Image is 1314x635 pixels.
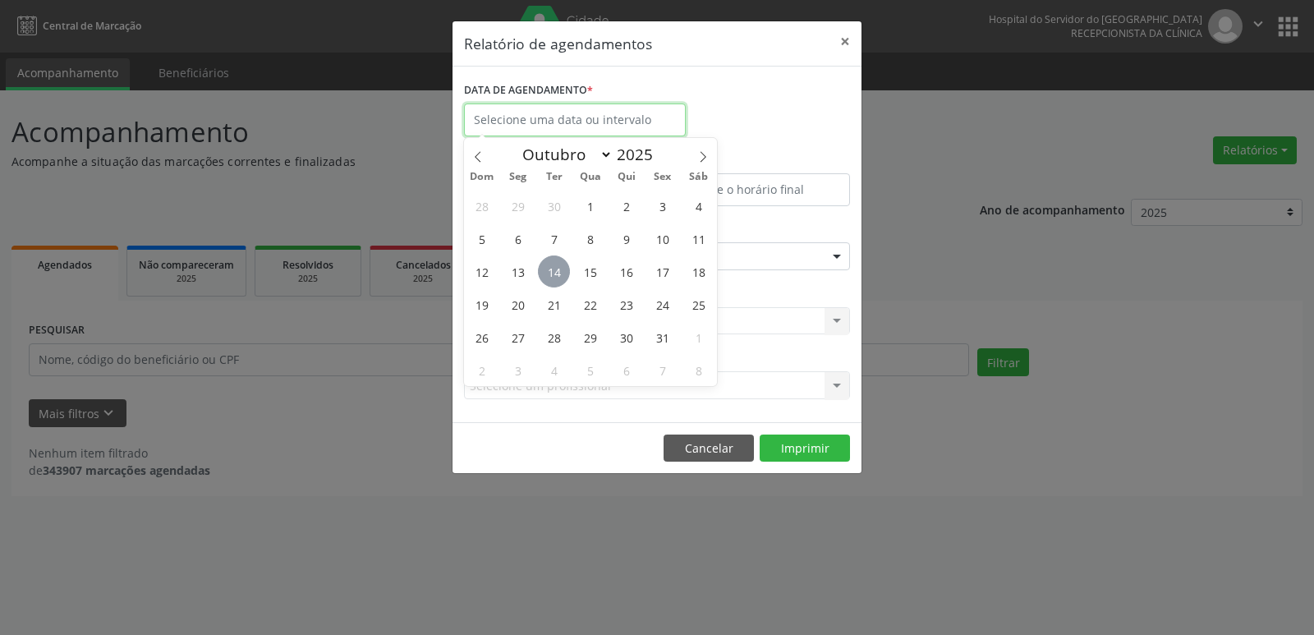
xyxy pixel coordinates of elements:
[646,321,678,353] span: Outubro 31, 2025
[682,321,714,353] span: Novembro 1, 2025
[466,321,498,353] span: Outubro 26, 2025
[610,190,642,222] span: Outubro 2, 2025
[682,255,714,288] span: Outubro 18, 2025
[682,190,714,222] span: Outubro 4, 2025
[661,173,850,206] input: Selecione o horário final
[502,255,534,288] span: Outubro 13, 2025
[574,288,606,320] span: Outubro 22, 2025
[610,321,642,353] span: Outubro 30, 2025
[681,172,717,182] span: Sáb
[646,288,678,320] span: Outubro 24, 2025
[610,354,642,386] span: Novembro 6, 2025
[661,148,850,173] label: ATÉ
[574,190,606,222] span: Outubro 1, 2025
[613,144,667,165] input: Year
[536,172,572,182] span: Ter
[514,143,613,166] select: Month
[464,78,593,104] label: DATA DE AGENDAMENTO
[829,21,861,62] button: Close
[682,223,714,255] span: Outubro 11, 2025
[682,354,714,386] span: Novembro 8, 2025
[574,255,606,288] span: Outubro 15, 2025
[466,223,498,255] span: Outubro 5, 2025
[760,435,850,462] button: Imprimir
[466,354,498,386] span: Novembro 2, 2025
[682,288,714,320] span: Outubro 25, 2025
[502,354,534,386] span: Novembro 3, 2025
[646,223,678,255] span: Outubro 10, 2025
[610,223,642,255] span: Outubro 9, 2025
[500,172,536,182] span: Seg
[466,255,498,288] span: Outubro 12, 2025
[464,172,500,182] span: Dom
[664,435,754,462] button: Cancelar
[466,190,498,222] span: Setembro 28, 2025
[572,172,609,182] span: Qua
[574,354,606,386] span: Novembro 5, 2025
[645,172,681,182] span: Sex
[502,288,534,320] span: Outubro 20, 2025
[574,223,606,255] span: Outubro 8, 2025
[538,354,570,386] span: Novembro 4, 2025
[646,190,678,222] span: Outubro 3, 2025
[502,321,534,353] span: Outubro 27, 2025
[538,255,570,288] span: Outubro 14, 2025
[610,288,642,320] span: Outubro 23, 2025
[538,288,570,320] span: Outubro 21, 2025
[464,33,652,54] h5: Relatório de agendamentos
[502,223,534,255] span: Outubro 6, 2025
[502,190,534,222] span: Setembro 29, 2025
[466,288,498,320] span: Outubro 19, 2025
[538,223,570,255] span: Outubro 7, 2025
[646,255,678,288] span: Outubro 17, 2025
[609,172,645,182] span: Qui
[464,104,686,136] input: Selecione uma data ou intervalo
[538,321,570,353] span: Outubro 28, 2025
[538,190,570,222] span: Setembro 30, 2025
[574,321,606,353] span: Outubro 29, 2025
[646,354,678,386] span: Novembro 7, 2025
[610,255,642,288] span: Outubro 16, 2025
